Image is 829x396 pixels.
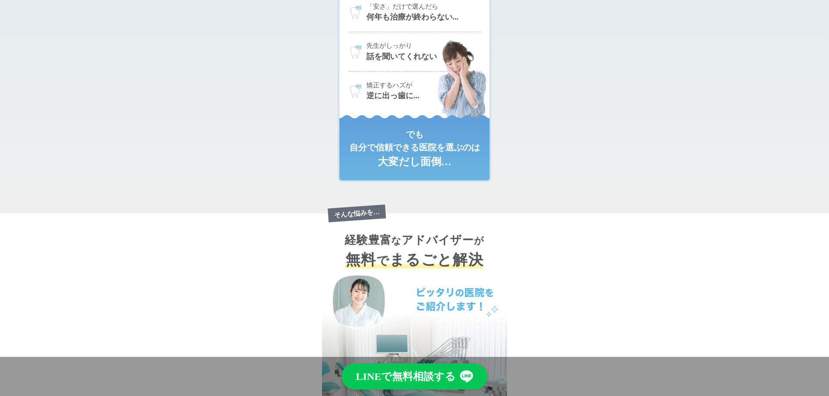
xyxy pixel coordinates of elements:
span: 先生がしっかり [366,41,437,51]
span: な [391,235,402,246]
span: 経験豊富 [345,234,391,246]
a: LINEで無料相談する [342,363,487,389]
span: 話を聞いてくれない [366,51,437,63]
span: 矯正するハズが [366,80,420,90]
span: が [474,235,484,246]
span: 無料 [346,252,376,268]
span: アドバイザー [402,234,474,246]
span: 大変だし面倒… [339,154,490,170]
img: ピッタリの医院をご紹介します！ [416,285,498,317]
span: でも [339,128,490,141]
span: 「安さ」だけで選んだら [366,2,459,12]
span: 逆に出っ歯に... [366,90,420,102]
span: 何年も治療が終わらない... [366,11,459,23]
div: そんな悩みを… [328,205,386,223]
span: 自分で信頼できる医院を選ぶのは [339,141,490,154]
span: で [376,254,389,267]
span: まるごと解決 [389,252,483,268]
